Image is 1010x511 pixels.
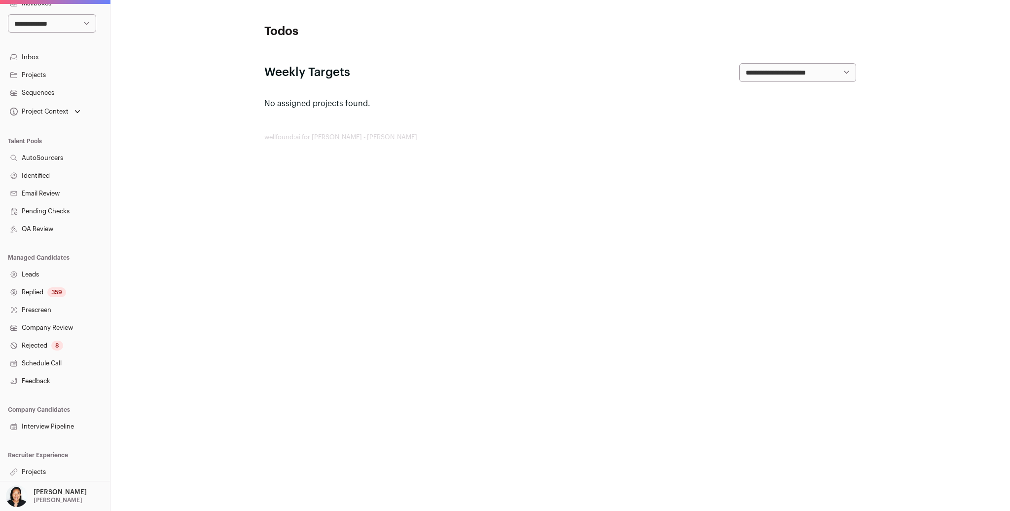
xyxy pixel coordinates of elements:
[8,105,82,118] button: Open dropdown
[8,108,69,116] div: Project Context
[264,133,856,141] footer: wellfound:ai for [PERSON_NAME] - [PERSON_NAME]
[47,287,66,297] div: 359
[6,485,28,507] img: 13709957-medium_jpg
[264,24,462,39] h1: Todos
[4,485,89,507] button: Open dropdown
[264,98,856,110] p: No assigned projects found.
[34,488,87,496] p: [PERSON_NAME]
[264,65,350,80] h2: Weekly Targets
[34,496,82,504] p: [PERSON_NAME]
[51,341,63,351] div: 8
